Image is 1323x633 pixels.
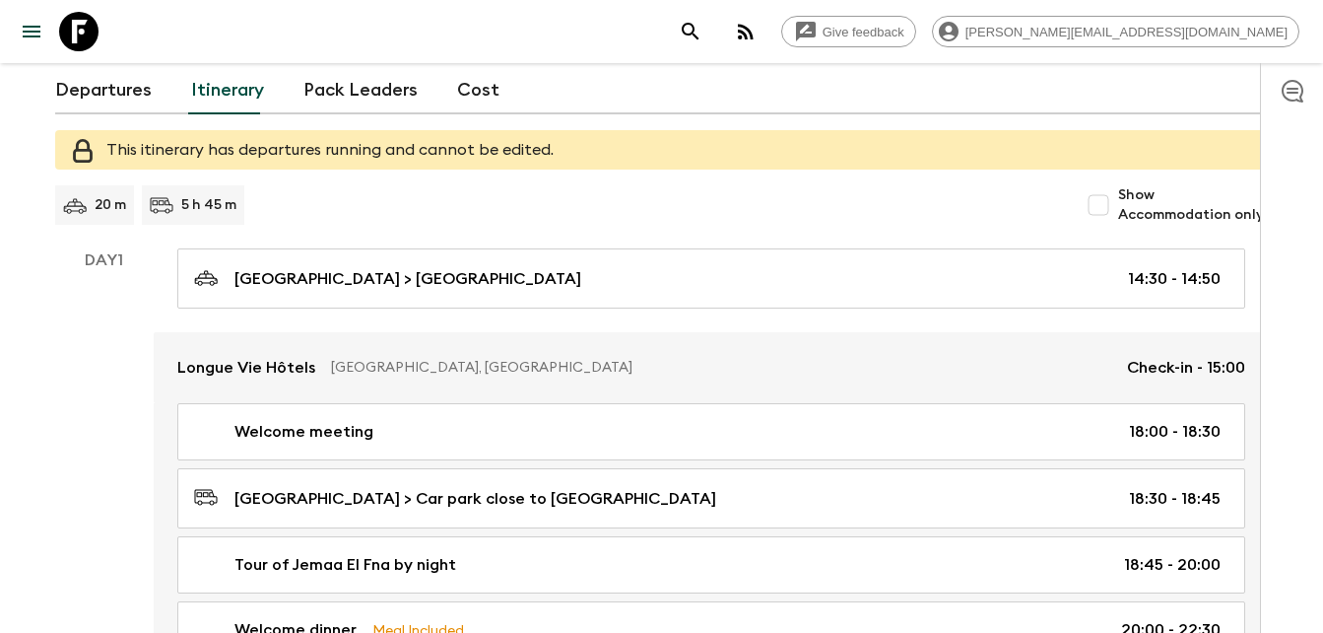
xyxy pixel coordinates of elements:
[106,142,554,158] span: This itinerary has departures running and cannot be edited.
[234,420,373,444] p: Welcome meeting
[1128,267,1221,291] p: 14:30 - 14:50
[1118,185,1268,225] span: Show Accommodation only
[457,67,499,114] a: Cost
[1129,420,1221,444] p: 18:00 - 18:30
[331,358,1111,378] p: [GEOGRAPHIC_DATA], [GEOGRAPHIC_DATA]
[955,25,1298,39] span: [PERSON_NAME][EMAIL_ADDRESS][DOMAIN_NAME]
[55,67,152,114] a: Departures
[177,248,1245,309] a: [GEOGRAPHIC_DATA] > [GEOGRAPHIC_DATA]14:30 - 14:50
[95,195,126,215] p: 20 m
[177,403,1245,460] a: Welcome meeting18:00 - 18:30
[181,195,236,215] p: 5 h 45 m
[303,67,418,114] a: Pack Leaders
[177,356,315,380] p: Longue Vie Hôtels
[1127,356,1245,380] p: Check-in - 15:00
[781,16,916,47] a: Give feedback
[1124,553,1221,577] p: 18:45 - 20:00
[812,25,915,39] span: Give feedback
[177,468,1245,528] a: [GEOGRAPHIC_DATA] > Car park close to [GEOGRAPHIC_DATA]18:30 - 18:45
[177,536,1245,594] a: Tour of Jemaa El Fna by night18:45 - 20:00
[671,12,710,51] button: search adventures
[234,267,581,291] p: [GEOGRAPHIC_DATA] > [GEOGRAPHIC_DATA]
[1129,487,1221,511] p: 18:30 - 18:45
[12,12,51,51] button: menu
[55,248,154,272] p: Day 1
[234,553,456,577] p: Tour of Jemaa El Fna by night
[932,16,1299,47] div: [PERSON_NAME][EMAIL_ADDRESS][DOMAIN_NAME]
[154,332,1269,403] a: Longue Vie Hôtels[GEOGRAPHIC_DATA], [GEOGRAPHIC_DATA]Check-in - 15:00
[191,67,264,114] a: Itinerary
[234,487,716,511] p: [GEOGRAPHIC_DATA] > Car park close to [GEOGRAPHIC_DATA]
